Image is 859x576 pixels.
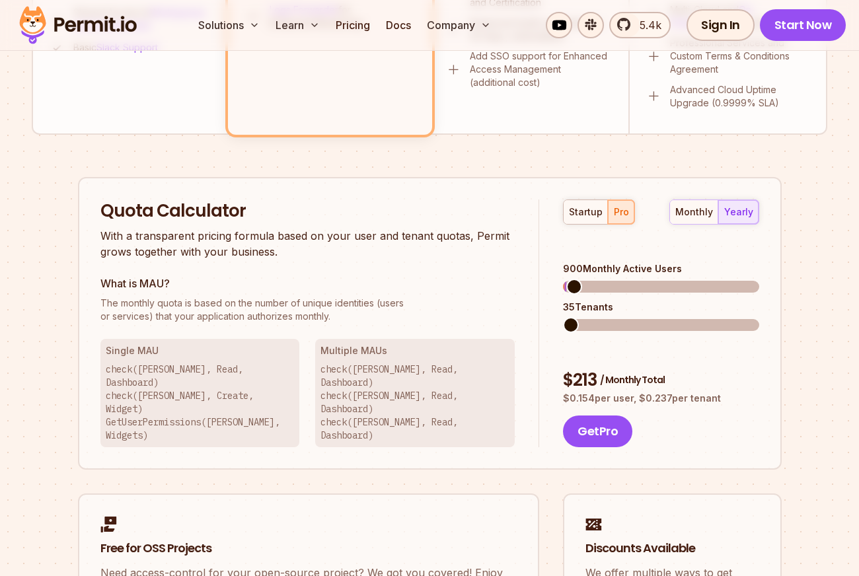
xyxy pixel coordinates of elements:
a: Pricing [330,12,375,38]
p: check([PERSON_NAME], Read, Dashboard) check([PERSON_NAME], Create, Widget) GetUserPermissions([PE... [106,363,295,442]
a: Sign In [687,9,755,41]
span: The monthly quota is based on the number of unique identities (users [100,297,515,310]
p: check([PERSON_NAME], Read, Dashboard) check([PERSON_NAME], Read, Dashboard) check([PERSON_NAME], ... [320,363,509,442]
h3: What is MAU? [100,275,515,291]
button: GetPro [563,415,632,447]
p: Professional Services and Custom Terms & Conditions Agreement [670,36,810,76]
img: Permit logo [13,3,143,48]
div: 35 Tenants [563,301,759,314]
div: $ 213 [563,369,759,392]
div: monthly [675,205,713,219]
a: Docs [381,12,416,38]
div: startup [569,205,603,219]
button: Learn [270,12,325,38]
p: or services) that your application authorizes monthly. [100,297,515,323]
div: 900 Monthly Active Users [563,262,759,275]
p: Add SSO support for Enhanced Access Management (additional cost) [470,50,613,89]
h2: Quota Calculator [100,199,515,223]
button: Solutions [193,12,265,38]
h2: Free for OSS Projects [100,540,517,557]
a: 5.4k [609,12,671,38]
h2: Discounts Available [585,540,759,557]
span: 5.4k [632,17,661,33]
span: / Monthly Total [600,373,665,386]
p: Advanced Cloud Uptime Upgrade (0.9999% SLA) [670,83,810,110]
button: Company [422,12,496,38]
h3: Single MAU [106,344,295,357]
a: Start Now [760,9,846,41]
p: $ 0.154 per user, $ 0.237 per tenant [563,392,759,405]
h3: Multiple MAUs [320,344,509,357]
p: With a transparent pricing formula based on your user and tenant quotas, Permit grows together wi... [100,228,515,260]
